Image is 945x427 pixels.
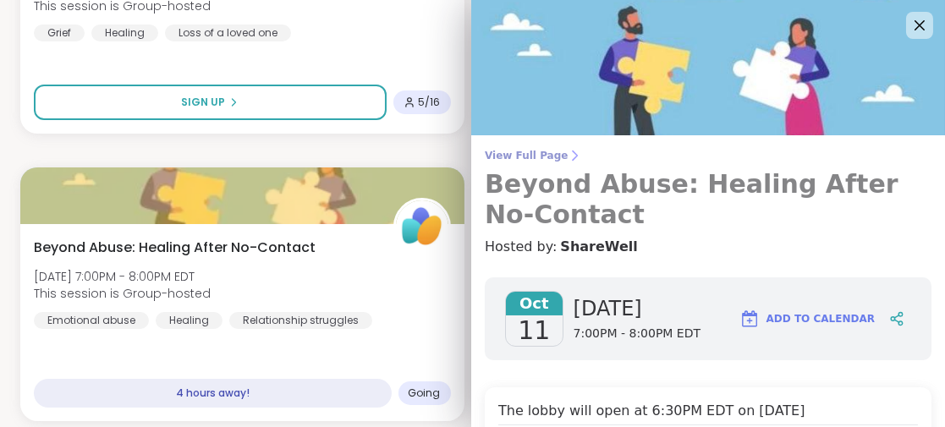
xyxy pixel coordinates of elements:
[419,96,441,109] span: 5 / 16
[518,315,550,346] span: 11
[34,379,392,408] div: 4 hours away!
[91,25,158,41] div: Healing
[156,312,223,329] div: Healing
[766,311,875,326] span: Add to Calendar
[34,25,85,41] div: Grief
[485,149,931,230] a: View Full PageBeyond Abuse: Healing After No-Contact
[574,295,701,322] span: [DATE]
[34,85,387,120] button: Sign Up
[485,169,931,230] h3: Beyond Abuse: Healing After No-Contact
[165,25,291,41] div: Loss of a loved one
[181,95,225,110] span: Sign Up
[739,309,760,329] img: ShareWell Logomark
[560,237,637,257] a: ShareWell
[485,237,931,257] h4: Hosted by:
[574,326,701,342] span: 7:00PM - 8:00PM EDT
[34,268,211,285] span: [DATE] 7:00PM - 8:00PM EDT
[409,386,441,400] span: Going
[34,238,316,258] span: Beyond Abuse: Healing After No-Contact
[506,292,563,315] span: Oct
[34,285,211,302] span: This session is Group-hosted
[229,312,372,329] div: Relationship struggles
[732,298,882,339] button: Add to Calendar
[485,149,931,162] span: View Full Page
[498,401,918,425] h4: The lobby will open at 6:30PM EDT on [DATE]
[34,312,149,329] div: Emotional abuse
[396,200,448,253] img: ShareWell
